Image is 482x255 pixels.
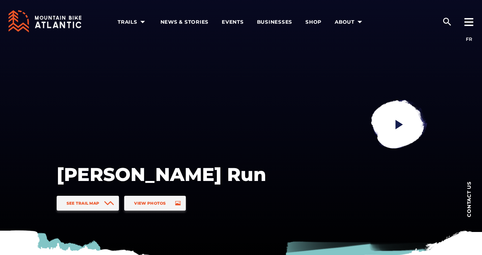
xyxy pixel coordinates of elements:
[456,171,482,227] a: Contact us
[67,201,99,206] span: See Trail Map
[442,16,452,27] ion-icon: search
[138,17,147,27] ion-icon: arrow dropdown
[160,19,209,25] span: News & Stories
[124,196,185,211] a: View Photos
[118,19,147,25] span: Trails
[57,163,268,186] h1: [PERSON_NAME] Run
[305,19,322,25] span: Shop
[222,19,244,25] span: Events
[257,19,293,25] span: Businesses
[393,118,405,130] ion-icon: play
[335,19,364,25] span: About
[467,181,471,217] span: Contact us
[355,17,364,27] ion-icon: arrow dropdown
[57,196,119,211] a: See Trail Map
[134,201,166,206] span: View Photos
[466,36,472,42] a: FR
